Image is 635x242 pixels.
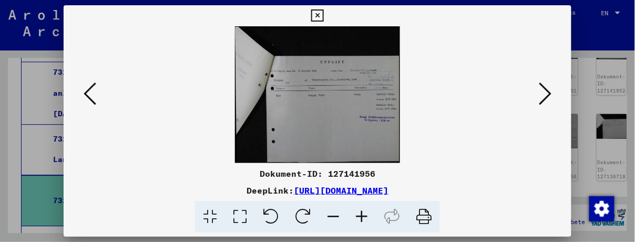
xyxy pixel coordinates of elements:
img: 001.jpg [235,26,401,163]
img: Ändra samtycke [589,196,614,221]
font: DeepLink: [247,185,294,196]
a: [URL][DOMAIN_NAME] [294,185,388,196]
font: Dokument-ID: 127141956 [260,168,375,179]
